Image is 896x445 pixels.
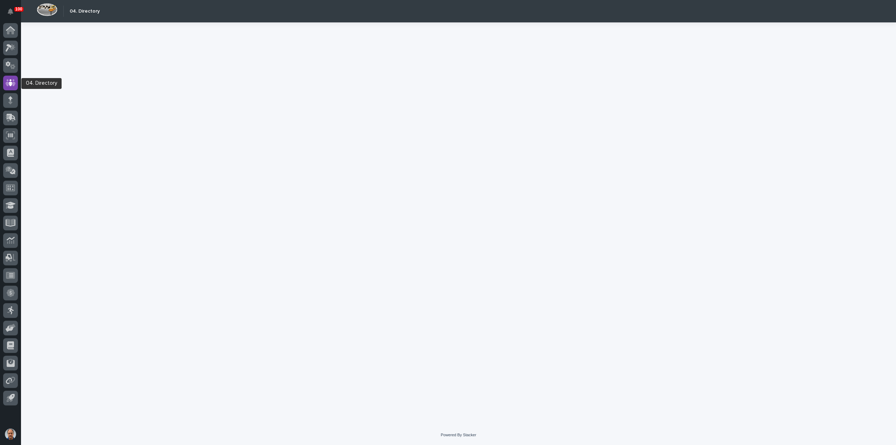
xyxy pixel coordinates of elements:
button: Notifications [3,4,18,19]
div: Notifications100 [9,8,18,20]
button: users-avatar [3,427,18,441]
p: 100 [15,7,22,12]
a: Powered By Stacker [441,433,476,437]
h2: 04. Directory [70,8,100,14]
img: Workspace Logo [37,3,57,16]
